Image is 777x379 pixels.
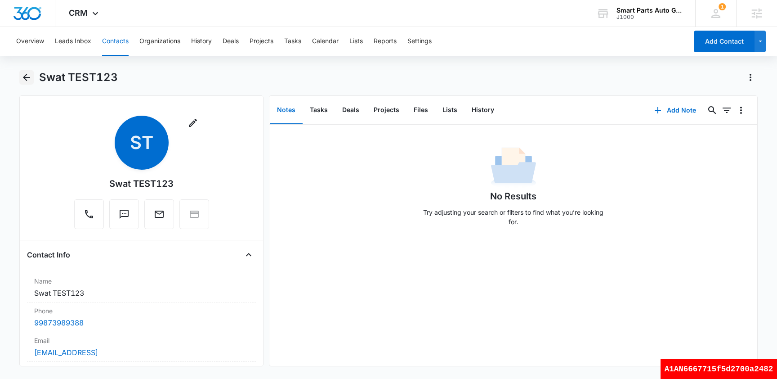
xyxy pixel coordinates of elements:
button: Contacts [102,27,129,56]
button: Calendar [312,27,339,56]
button: Files [406,96,435,124]
button: Deals [223,27,239,56]
span: CRM [69,8,88,18]
button: Overflow Menu [734,103,748,117]
button: Back [19,70,33,85]
div: account name [616,7,682,14]
button: Add Contact [694,31,755,52]
dd: Swat TEST123 [34,288,249,298]
button: Call [74,199,104,229]
a: [EMAIL_ADDRESS] [34,347,98,358]
div: account id [616,14,682,20]
button: Tasks [284,27,301,56]
span: 1 [719,3,726,10]
button: Lists [349,27,363,56]
button: Search... [705,103,719,117]
button: Add Note [645,99,705,121]
button: History [464,96,501,124]
label: Name [34,276,249,286]
button: Notes [270,96,303,124]
label: Organization [34,365,249,375]
span: ST [115,116,169,170]
button: Text [109,199,139,229]
button: Tasks [303,96,335,124]
button: Lists [435,96,464,124]
button: Projects [250,27,273,56]
button: History [191,27,212,56]
p: Try adjusting your search or filters to find what you’re looking for. [419,208,608,226]
a: Email [144,213,174,221]
img: No Data [491,144,536,189]
h1: No Results [490,189,536,203]
div: Email[EMAIL_ADDRESS] [27,332,256,362]
button: Projects [366,96,406,124]
div: NameSwat TEST123 [27,273,256,302]
button: Deals [335,96,366,124]
h1: Swat TEST123 [39,71,118,84]
button: Settings [407,27,432,56]
label: Email [34,336,249,345]
h4: Contact Info [27,249,70,260]
button: Organizations [139,27,180,56]
button: Reports [374,27,397,56]
a: Text [109,213,139,221]
button: Overview [16,27,44,56]
label: Phone [34,306,249,316]
button: Actions [743,70,758,85]
div: notifications count [719,3,726,10]
a: Call [74,213,104,221]
button: Close [241,248,256,262]
div: Phone99873989388 [27,302,256,332]
button: Email [144,199,174,229]
div: A1AN6667715f5d2700a2482 [661,359,777,379]
div: Swat TEST123 [109,177,174,190]
a: 99873989388 [34,317,84,328]
button: Filters [719,103,734,117]
button: Leads Inbox [55,27,91,56]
